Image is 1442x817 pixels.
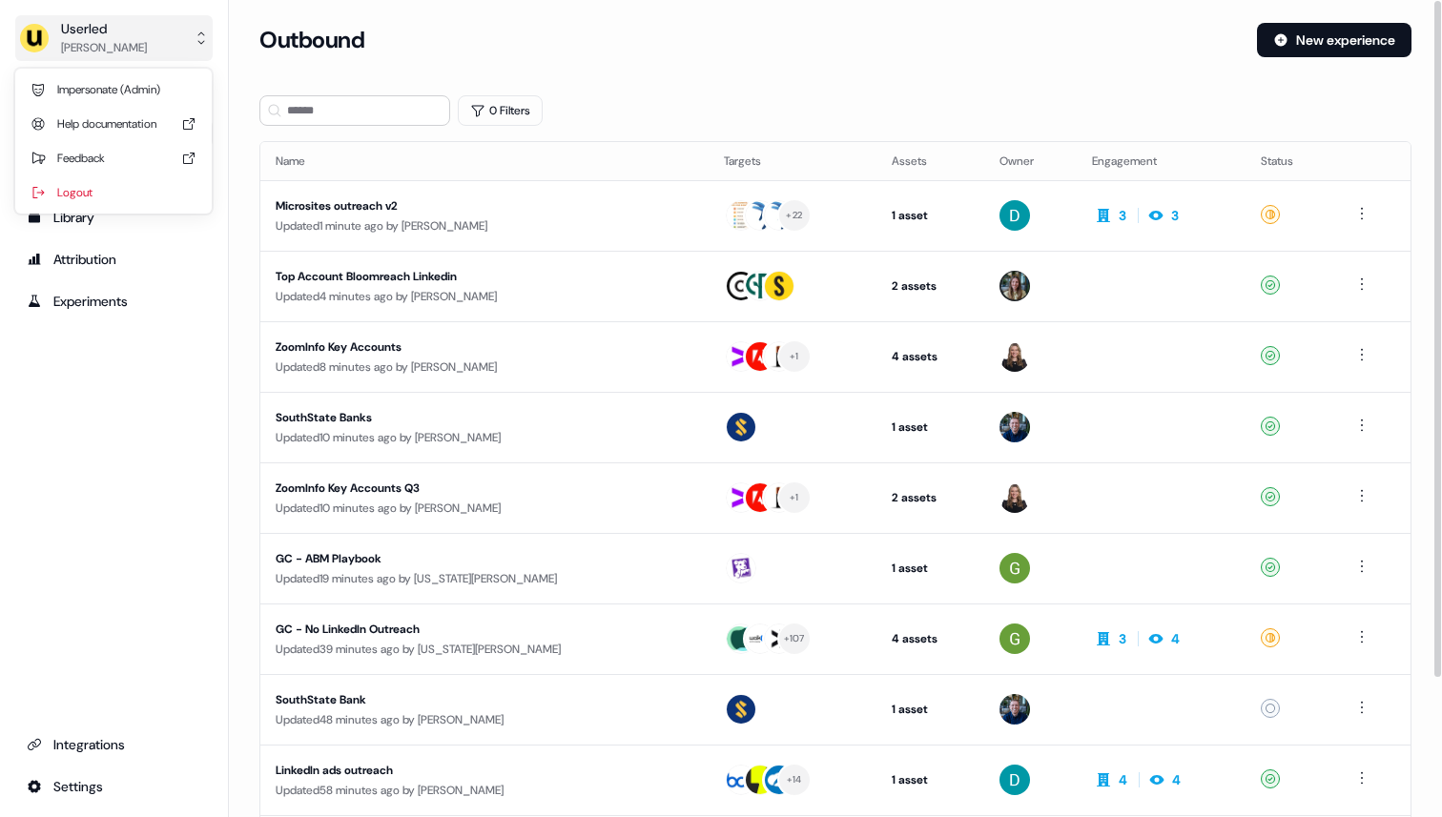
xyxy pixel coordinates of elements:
div: Feedback [23,141,204,175]
button: Userled[PERSON_NAME] [15,15,213,61]
div: Logout [23,175,204,210]
div: [PERSON_NAME] [61,38,147,57]
div: Userled [61,19,147,38]
div: Help documentation [23,107,204,141]
div: Impersonate (Admin) [23,72,204,107]
div: Userled[PERSON_NAME] [15,69,212,214]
